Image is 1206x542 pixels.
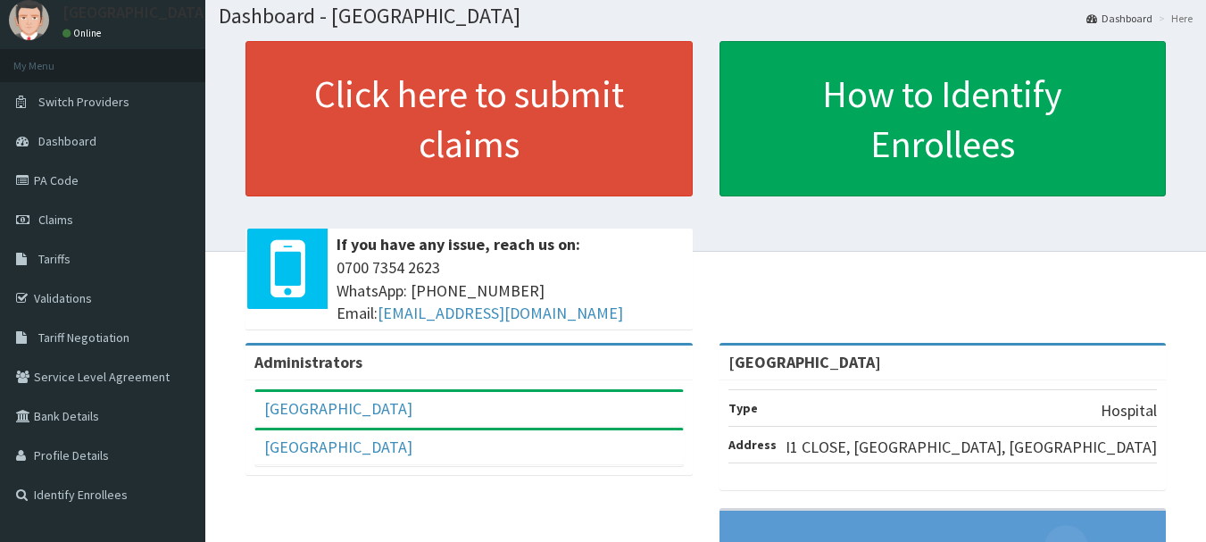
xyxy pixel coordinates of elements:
[786,436,1157,459] p: I1 CLOSE, [GEOGRAPHIC_DATA], [GEOGRAPHIC_DATA]
[62,27,105,39] a: Online
[38,94,129,110] span: Switch Providers
[38,212,73,228] span: Claims
[38,133,96,149] span: Dashboard
[337,234,580,254] b: If you have any issue, reach us on:
[1101,399,1157,422] p: Hospital
[728,352,881,372] strong: [GEOGRAPHIC_DATA]
[264,437,412,457] a: [GEOGRAPHIC_DATA]
[728,437,777,453] b: Address
[38,329,129,346] span: Tariff Negotiation
[264,398,412,419] a: [GEOGRAPHIC_DATA]
[728,400,758,416] b: Type
[337,256,684,325] span: 0700 7354 2623 WhatsApp: [PHONE_NUMBER] Email:
[219,4,1193,28] h1: Dashboard - [GEOGRAPHIC_DATA]
[378,303,623,323] a: [EMAIL_ADDRESS][DOMAIN_NAME]
[38,251,71,267] span: Tariffs
[62,4,210,21] p: [GEOGRAPHIC_DATA]
[719,41,1167,196] a: How to Identify Enrollees
[245,41,693,196] a: Click here to submit claims
[1086,11,1152,26] a: Dashboard
[254,352,362,372] b: Administrators
[1154,11,1193,26] li: Here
